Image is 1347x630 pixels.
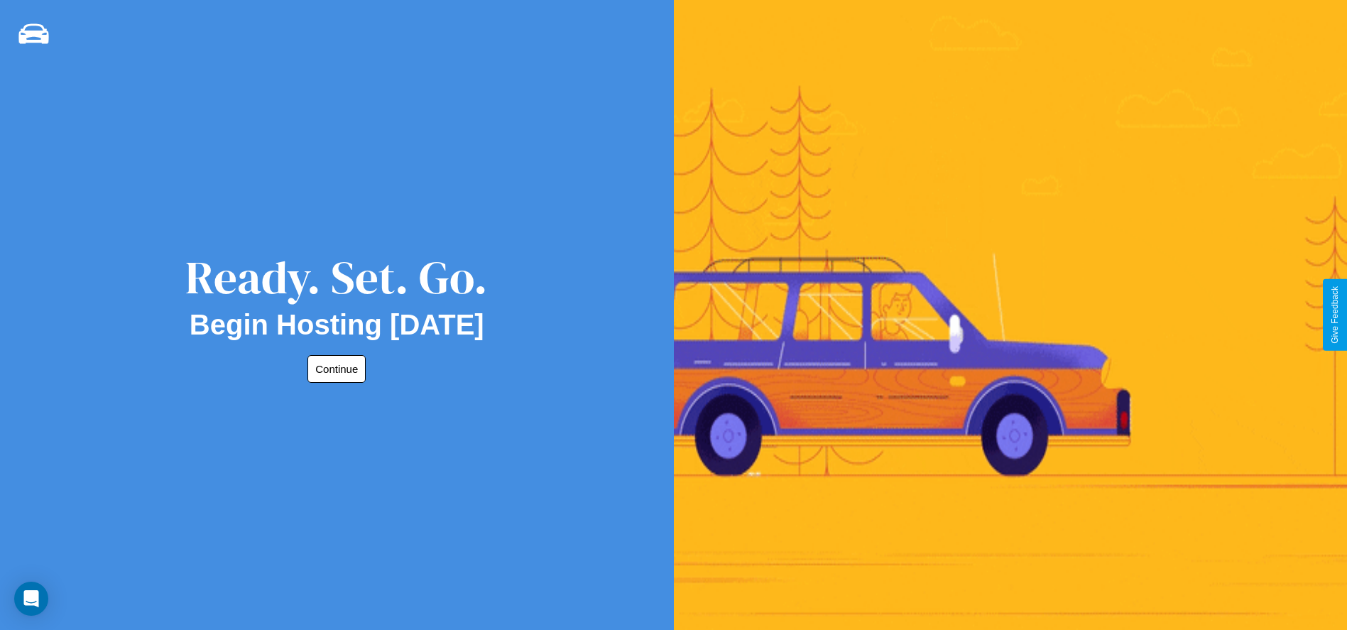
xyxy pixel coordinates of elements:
[190,309,484,341] h2: Begin Hosting [DATE]
[1330,286,1340,344] div: Give Feedback
[307,355,366,383] button: Continue
[14,582,48,616] div: Open Intercom Messenger
[185,246,488,309] div: Ready. Set. Go.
